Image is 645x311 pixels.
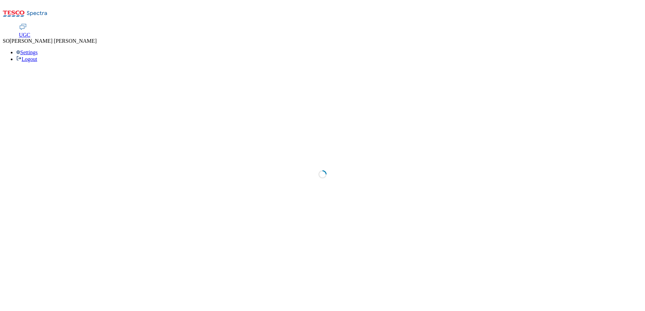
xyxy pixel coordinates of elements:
a: Settings [16,49,38,55]
span: UGC [19,32,30,38]
span: SO [3,38,9,44]
span: [PERSON_NAME] [PERSON_NAME] [9,38,96,44]
a: UGC [19,24,30,38]
a: Logout [16,56,37,62]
